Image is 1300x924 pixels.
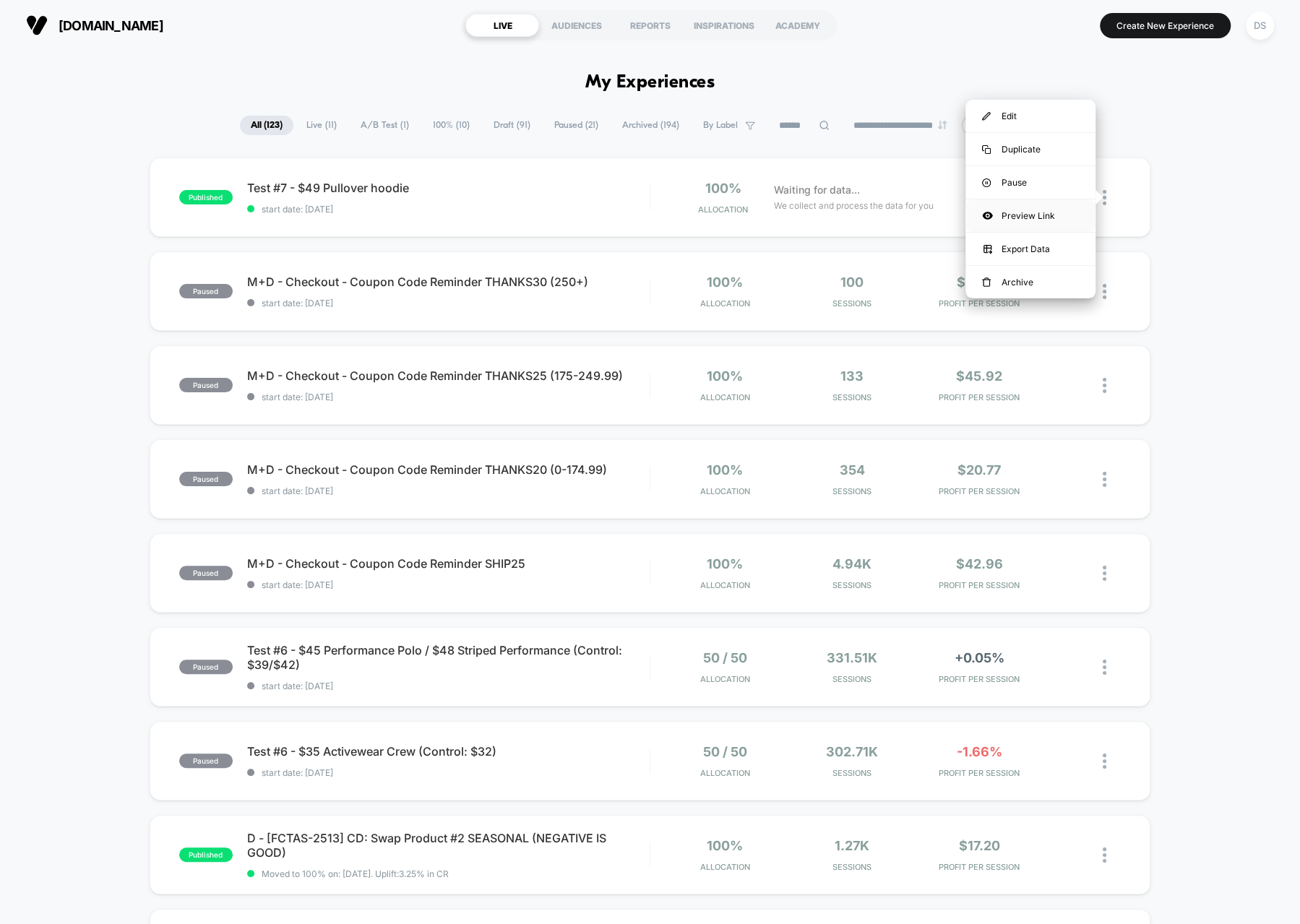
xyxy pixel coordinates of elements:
div: Duplicate [965,133,1095,165]
span: 100% [707,368,743,384]
img: menu [982,145,991,154]
span: 100% [707,556,743,571]
span: A/B Test ( 1 ) [350,116,420,135]
span: 133 [840,368,864,384]
span: paused [179,754,233,768]
span: All ( 123 ) [240,116,293,135]
span: Sessions [792,768,912,778]
span: Test #6 - $45 Performance Polo / $48 Striped Performance (Control: $39/$42) [247,643,650,672]
div: REPORTS [613,14,686,37]
span: 100% [707,462,743,478]
img: close [1103,472,1106,487]
span: Sessions [792,674,912,684]
div: Archive [965,266,1095,298]
span: Live ( 11 ) [296,116,348,135]
span: Test #7 - $49 Pullover hoodie [247,181,650,195]
span: Sessions [792,486,912,496]
span: By Label [703,120,738,131]
div: LIVE [465,14,539,37]
div: Edit [965,100,1095,132]
span: Sessions [792,392,912,402]
span: Allocation [700,674,750,684]
span: M+D - Checkout - Coupon Code Reminder THANKS25 (175-249.99) [247,368,650,383]
span: D - [FCTAS-2513] CD: Swap Product #2 SEASONAL (NEGATIVE IS GOOD) [247,831,650,860]
span: -1.66% [956,744,1002,759]
span: Draft ( 91 ) [483,116,541,135]
div: ACADEMY [760,14,834,37]
span: 100% [705,181,741,196]
span: 50 / 50 [703,650,747,665]
span: PROFIT PER SESSION [919,298,1039,308]
img: close [1103,190,1106,205]
span: Allocation [700,768,750,778]
span: PROFIT PER SESSION [919,674,1039,684]
span: Moved to 100% on: [DATE] . Uplift: 3.25% in CR [262,868,449,879]
span: 302.71k [826,744,878,759]
span: PROFIT PER SESSION [919,392,1039,402]
div: Pause [965,166,1095,199]
button: [DOMAIN_NAME] [22,14,168,37]
div: AUDIENCES [539,14,613,37]
span: Test #6 - $35 Activewear Crew (Control: $32) [247,744,650,759]
span: start date: [DATE] [247,767,650,778]
span: $55.63 [956,275,1002,290]
img: close [1103,378,1106,393]
img: close [1103,284,1106,299]
span: published [179,190,233,204]
img: end [938,121,947,129]
span: $20.77 [957,462,1001,478]
span: M+D - Checkout - Coupon Code Reminder THANKS20 (0-174.99) [247,462,650,477]
span: 100% [707,838,743,853]
span: Allocation [698,204,748,215]
img: menu [982,277,991,288]
span: paused [179,566,233,580]
span: Allocation [700,298,750,308]
span: Allocation [700,392,750,402]
div: Preview Link [965,199,1095,232]
button: DS [1241,11,1278,40]
span: We collect and process the data for you [773,199,933,212]
img: close [1103,660,1106,675]
img: close [1103,566,1106,581]
span: paused [179,284,233,298]
img: Visually logo [26,14,48,36]
span: paused [179,472,233,486]
span: Waiting for data... [773,182,859,198]
div: DS [1246,12,1274,40]
span: Sessions [792,862,912,872]
span: M+D - Checkout - Coupon Code Reminder SHIP25 [247,556,650,571]
span: start date: [DATE] [247,298,650,308]
span: start date: [DATE] [247,204,650,215]
h1: My Experiences [585,72,715,93]
div: INSPIRATIONS [686,14,760,37]
span: Allocation [700,580,750,590]
span: 331.51k [827,650,877,665]
span: Allocation [700,862,750,872]
img: close [1103,847,1106,863]
span: PROFIT PER SESSION [919,580,1039,590]
span: Archived ( 194 ) [611,116,690,135]
span: 354 [840,462,865,478]
span: 4.94k [832,556,871,571]
span: PROFIT PER SESSION [919,486,1039,496]
div: Export Data [965,233,1095,265]
span: published [179,847,233,862]
span: 50 / 50 [703,744,747,759]
span: PROFIT PER SESSION [919,768,1039,778]
span: 1.27k [835,838,869,853]
span: start date: [DATE] [247,579,650,590]
span: $42.96 [955,556,1002,571]
img: menu [982,178,991,187]
span: 100% ( 10 ) [422,116,481,135]
span: Allocation [700,486,750,496]
span: $45.92 [956,368,1002,384]
span: start date: [DATE] [247,485,650,496]
span: M+D - Checkout - Coupon Code Reminder THANKS30 (250+) [247,275,650,289]
span: [DOMAIN_NAME] [59,18,163,33]
img: menu [982,112,991,121]
img: close [1103,754,1106,769]
span: paused [179,378,233,392]
span: Sessions [792,298,912,308]
span: paused [179,660,233,674]
span: start date: [DATE] [247,392,650,402]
